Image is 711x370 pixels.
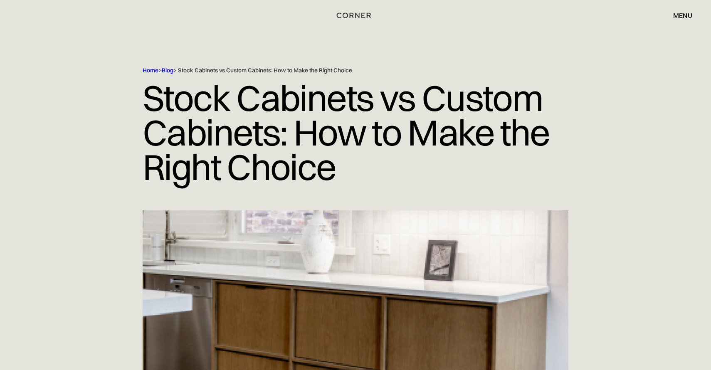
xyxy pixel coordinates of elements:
a: Blog [162,67,173,74]
a: home [328,10,383,21]
div: menu [673,12,692,19]
a: Home [143,67,158,74]
div: menu [665,8,692,22]
div: > > Stock Cabinets vs Custom Cabinets: How to Make the Right Choice [143,67,533,74]
h1: Stock Cabinets vs Custom Cabinets: How to Make the Right Choice [143,74,568,190]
